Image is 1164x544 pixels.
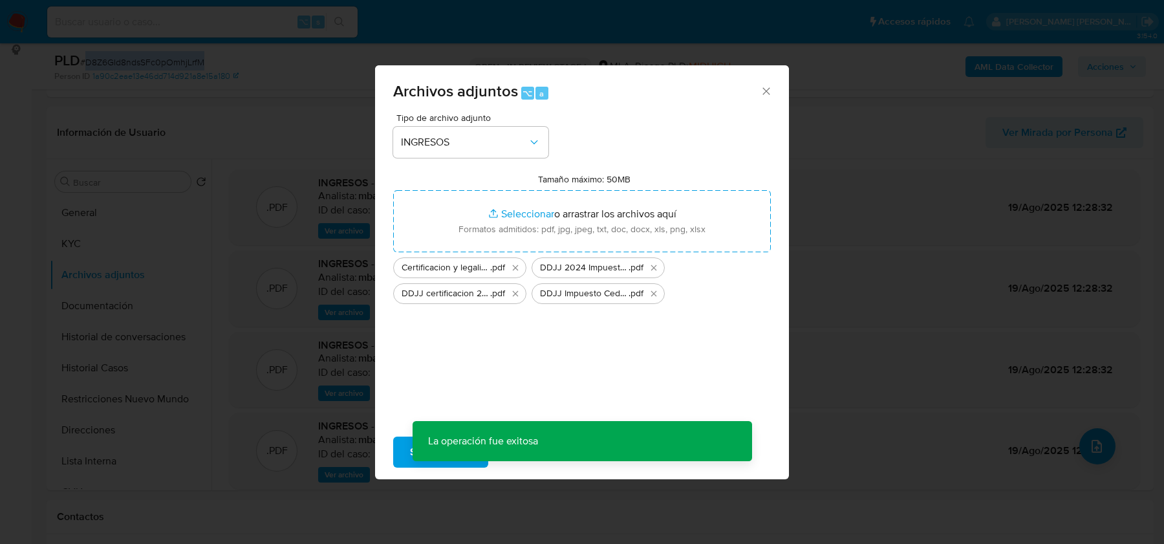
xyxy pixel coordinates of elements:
span: .pdf [490,287,505,300]
button: Subir archivo [393,437,488,468]
span: DDJJ Impuesto Cedular - Renta financiera 2022 [540,287,629,300]
span: .pdf [629,287,643,300]
button: INGRESOS [393,127,548,158]
span: DDJJ certificacion 202108 a 202404 [402,287,490,300]
span: a [539,87,544,100]
span: ⌥ [523,87,532,100]
span: INGRESOS [401,136,528,149]
span: DDJJ 2024 Impuesto Cedular - Renta financiera [540,261,629,274]
p: La operación fue exitosa [413,421,554,461]
ul: Archivos seleccionados [393,252,771,304]
span: Archivos adjuntos [393,80,518,102]
span: .pdf [490,261,505,274]
label: Tamaño máximo: 50MB [538,173,630,185]
span: Subir archivo [410,438,471,466]
button: Eliminar DDJJ 2024 Impuesto Cedular - Renta financiera.pdf [646,260,662,276]
button: Eliminar Certificacion y legalizacion 202108 a 202506.pdf [508,260,523,276]
button: Cerrar [760,85,771,96]
span: Cancelar [510,438,552,466]
button: Eliminar DDJJ Impuesto Cedular - Renta financiera 2022.pdf [646,286,662,301]
span: Tipo de archivo adjunto [396,113,552,122]
button: Eliminar DDJJ certificacion 202108 a 202404.pdf [508,286,523,301]
span: Certificacion y legalizacion 202108 a 202506 [402,261,490,274]
span: .pdf [629,261,643,274]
